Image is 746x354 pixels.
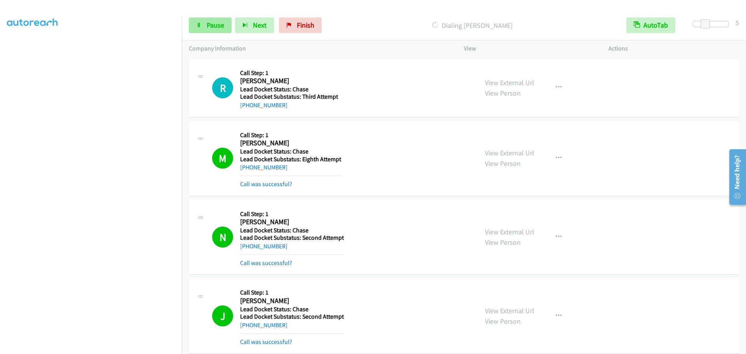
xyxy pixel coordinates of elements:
h1: R [212,77,233,98]
h5: Call Step: 1 [240,131,342,139]
a: View External Url [485,227,534,236]
a: View Person [485,238,521,247]
span: Pause [207,21,224,30]
p: Actions [608,44,739,53]
div: 5 [736,17,739,28]
h5: Lead Docket Substatus: Second Attempt [240,313,344,321]
h5: Lead Docket Status: Chase [240,227,344,234]
a: [PHONE_NUMBER] [240,101,288,109]
h5: Lead Docket Substatus: Eighth Attempt [240,155,342,163]
a: Call was successful? [240,259,292,267]
p: Company Information [189,44,450,53]
p: View [464,44,594,53]
a: Call was successful? [240,180,292,188]
a: View External Url [485,148,534,157]
h1: M [212,148,233,169]
a: View External Url [485,78,534,87]
h1: J [212,305,233,326]
p: Dialing [PERSON_NAME] [332,20,612,31]
iframe: Resource Center [723,146,746,208]
a: [PHONE_NUMBER] [240,321,288,329]
a: Call was successful? [240,338,292,345]
h1: N [212,227,233,248]
a: Pause [189,17,232,33]
a: [PHONE_NUMBER] [240,164,288,171]
a: View Person [485,89,521,98]
h5: Lead Docket Status: Chase [240,85,342,93]
h2: [PERSON_NAME] [240,296,344,305]
a: View Person [485,159,521,168]
h2: [PERSON_NAME] [240,139,342,148]
a: Finish [279,17,322,33]
h5: Call Step: 1 [240,210,344,218]
h5: Lead Docket Substatus: Second Attempt [240,234,344,242]
h2: [PERSON_NAME] [240,77,342,85]
h5: Lead Docket Substatus: Third Attempt [240,93,342,101]
span: Next [253,21,267,30]
a: [PHONE_NUMBER] [240,242,288,250]
h2: [PERSON_NAME] [240,218,342,227]
h5: Lead Docket Status: Chase [240,305,344,313]
h5: Lead Docket Status: Chase [240,148,342,155]
a: View Person [485,317,521,326]
h5: Call Step: 1 [240,289,344,296]
button: Next [235,17,274,33]
h5: Call Step: 1 [240,69,342,77]
span: Finish [297,21,314,30]
button: AutoTab [626,17,675,33]
a: View External Url [485,306,534,315]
